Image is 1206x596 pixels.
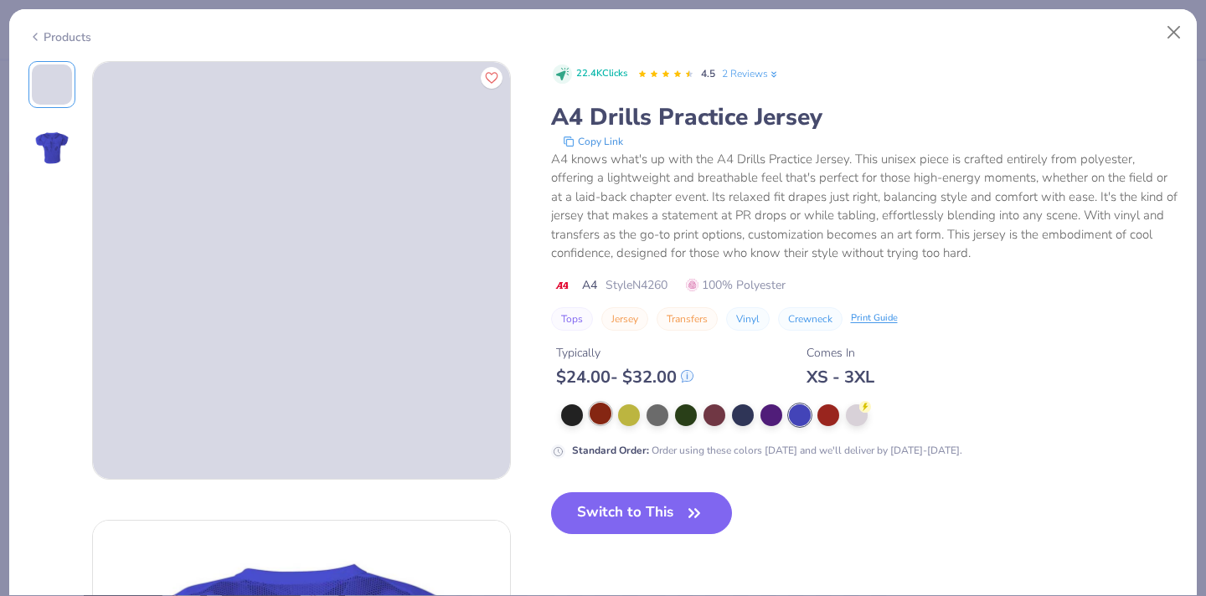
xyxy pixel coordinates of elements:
span: 100% Polyester [686,276,786,294]
div: A4 Drills Practice Jersey [551,101,1178,133]
button: Jersey [601,307,648,331]
button: Like [481,67,502,89]
div: XS - 3XL [807,367,874,388]
button: Close [1158,17,1190,49]
span: 4.5 [701,67,715,80]
div: 4.5 Stars [637,61,694,88]
div: Order using these colors [DATE] and we'll deliver by [DATE]-[DATE]. [572,443,962,458]
strong: Standard Order : [572,444,649,457]
button: copy to clipboard [558,133,628,150]
span: Style N4260 [606,276,667,294]
div: Products [28,28,91,46]
div: $ 24.00 - $ 32.00 [556,367,693,388]
div: Typically [556,344,693,362]
img: brand logo [551,279,574,292]
div: A4 knows what's up with the A4 Drills Practice Jersey. This unisex piece is crafted entirely from... [551,150,1178,263]
div: Print Guide [851,311,898,326]
button: Vinyl [726,307,770,331]
div: Comes In [807,344,874,362]
button: Switch to This [551,492,733,534]
span: A4 [582,276,597,294]
button: Transfers [657,307,718,331]
a: 2 Reviews [722,66,780,81]
img: Back [32,128,72,168]
button: Tops [551,307,593,331]
span: 22.4K Clicks [576,67,627,81]
button: Crewneck [778,307,843,331]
